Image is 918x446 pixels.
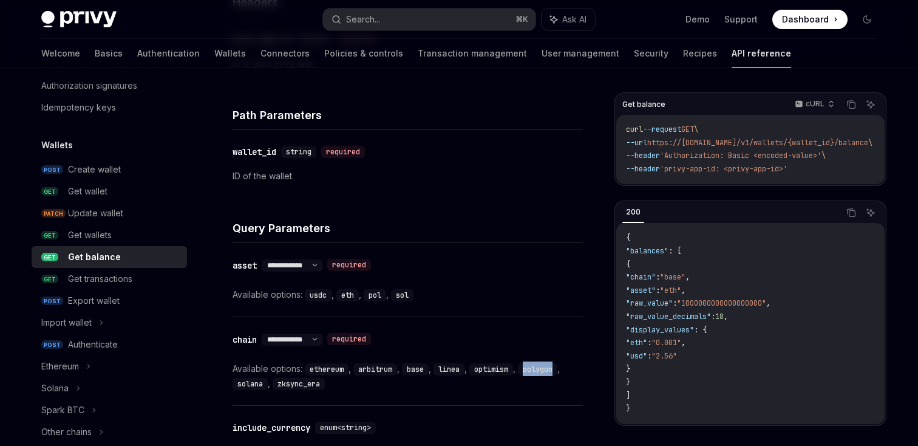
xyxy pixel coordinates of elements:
[346,12,380,27] div: Search...
[626,377,630,387] span: }
[364,287,391,302] div: ,
[626,138,647,148] span: --url
[353,363,397,376] code: arbitrum
[622,100,665,109] span: Get balance
[626,151,660,160] span: --header
[305,363,348,376] code: ethereum
[321,146,365,158] div: required
[41,340,63,349] span: POST
[626,298,673,308] span: "raw_value"
[233,287,583,302] div: Available options:
[626,364,630,374] span: }
[651,351,677,361] span: "2.56"
[41,297,63,306] span: POST
[868,138,872,148] span: \
[656,286,660,295] span: :
[634,39,668,68] a: Security
[32,202,187,224] a: PATCHUpdate wallet
[41,100,116,115] div: Idempotency keys
[353,362,402,376] div: ,
[68,293,120,308] div: Export wallet
[214,39,246,68] a: Wallets
[233,220,583,236] h4: Query Parameters
[286,147,311,157] span: string
[651,338,681,348] span: "0.001"
[260,39,310,68] a: Connectors
[626,259,630,269] span: {
[681,125,694,134] span: GET
[863,205,879,221] button: Ask AI
[305,362,353,376] div: ,
[233,146,276,158] div: wallet_id
[515,15,528,24] span: ⌘ K
[542,39,619,68] a: User management
[626,246,668,256] span: "balances"
[305,287,336,302] div: ,
[233,169,583,184] p: ID of the wallet.
[41,165,63,174] span: POST
[41,359,79,374] div: Ethereum
[782,13,829,26] span: Dashboard
[32,224,187,246] a: GETGet wallets
[626,391,630,400] span: ]
[41,403,84,417] div: Spark BTC
[137,39,200,68] a: Authentication
[626,338,647,348] span: "eth"
[41,381,69,396] div: Solana
[626,164,660,174] span: --header
[433,362,469,376] div: ,
[843,205,859,221] button: Copy the contents from the code block
[32,268,187,290] a: GETGet transactions
[647,351,651,361] span: :
[681,338,685,348] span: ,
[32,97,187,118] a: Idempotency keys
[32,246,187,268] a: GETGet balance
[656,272,660,282] span: :
[626,403,630,413] span: }
[518,362,562,376] div: ,
[95,39,123,68] a: Basics
[469,362,518,376] div: ,
[68,250,121,264] div: Get balance
[685,272,690,282] span: ,
[660,151,821,160] span: 'Authorization: Basic <encoded-value>'
[402,363,429,376] code: base
[766,298,770,308] span: ,
[32,159,187,180] a: POSTCreate wallet
[233,334,257,346] div: chain
[41,253,58,262] span: GET
[626,125,643,134] span: curl
[694,125,698,134] span: \
[41,187,58,196] span: GET
[336,287,364,302] div: ,
[323,9,535,30] button: Search...⌘K
[622,205,644,219] div: 200
[364,289,386,301] code: pol
[320,423,371,433] span: enum<string>
[518,363,557,376] code: polygon
[647,138,868,148] span: https://[DOMAIN_NAME]/v1/wallets/{wallet_id}/balance
[68,337,118,352] div: Authenticate
[68,206,123,221] div: Update wallet
[32,334,187,355] a: POSTAuthenticate
[626,325,694,335] span: "display_values"
[660,272,685,282] span: "base"
[626,351,647,361] span: "usd"
[681,286,685,295] span: ,
[542,9,595,30] button: Ask AI
[711,312,715,321] span: :
[821,151,826,160] span: \
[324,39,403,68] a: Policies & controls
[668,246,681,256] span: : [
[626,233,630,242] span: {
[233,378,268,390] code: solana
[724,13,758,26] a: Support
[391,289,413,301] code: sol
[626,272,656,282] span: "chain"
[41,39,80,68] a: Welcome
[418,39,527,68] a: Transaction management
[327,333,371,345] div: required
[68,162,121,177] div: Create wallet
[626,312,711,321] span: "raw_value_decimals"
[41,425,92,439] div: Other chains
